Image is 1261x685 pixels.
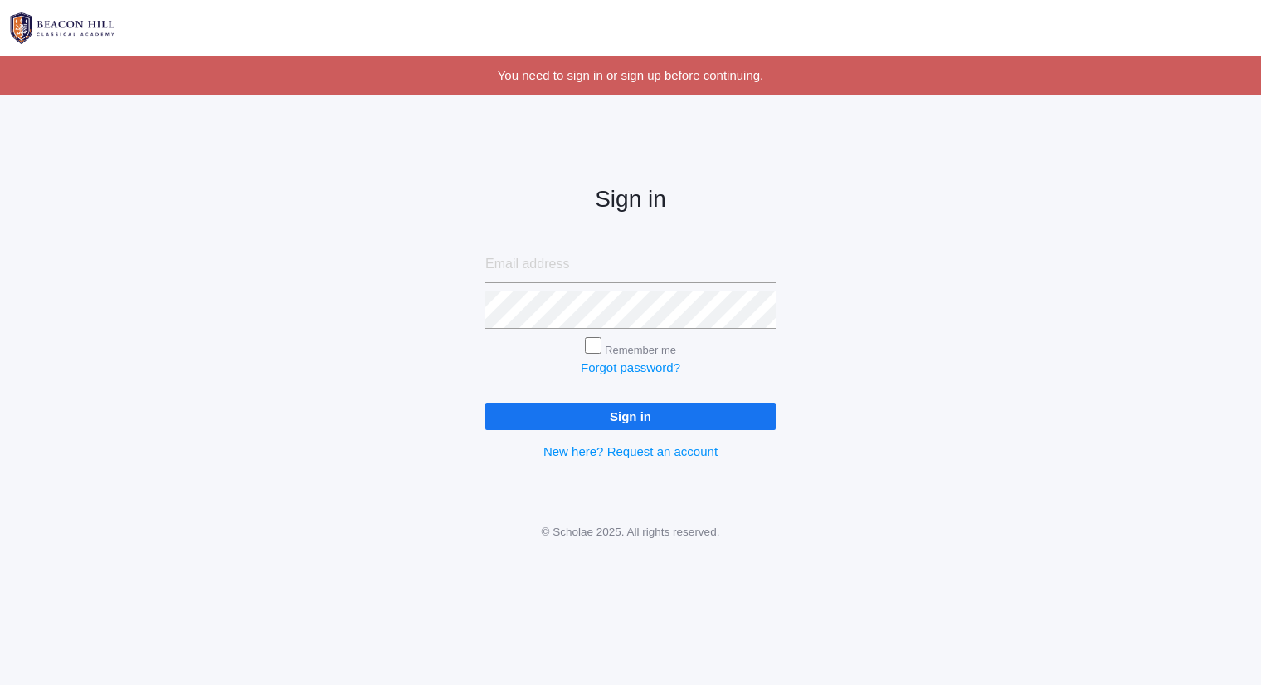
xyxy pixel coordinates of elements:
a: Forgot password? [581,360,680,374]
h2: Sign in [485,187,776,213]
a: New here? Request an account [543,444,718,458]
label: Remember me [605,344,676,356]
input: Sign in [485,403,776,430]
input: Email address [485,246,776,283]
